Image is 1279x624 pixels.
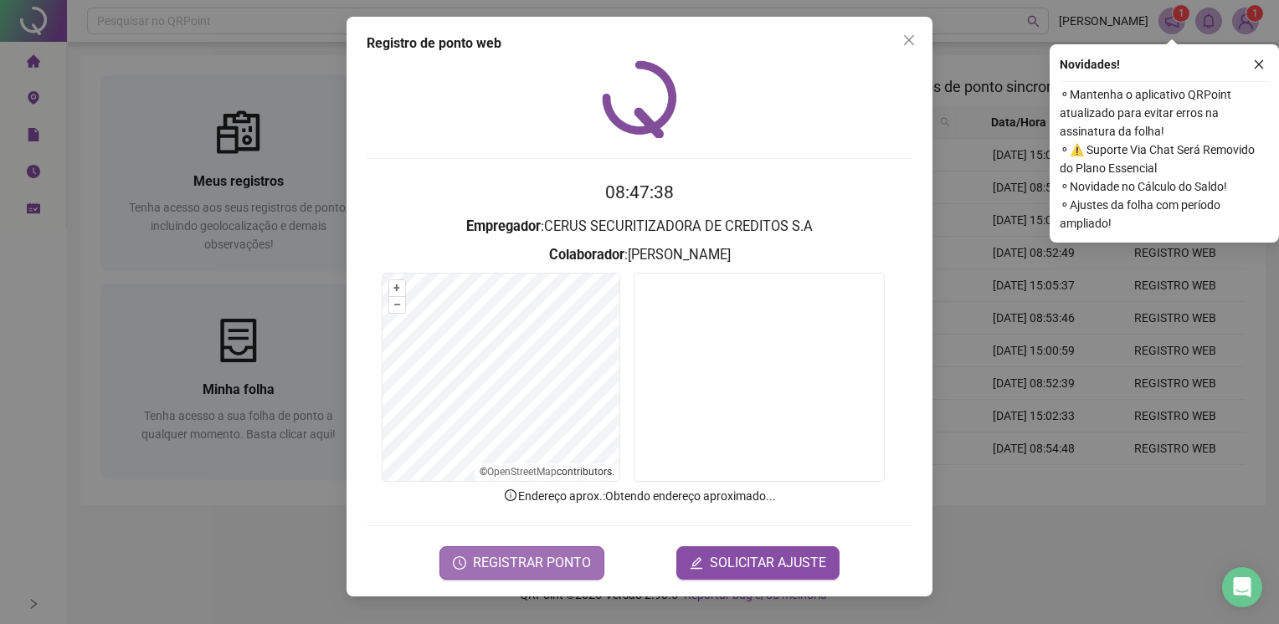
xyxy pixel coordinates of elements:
span: ⚬ Novidade no Cálculo do Saldo! [1060,177,1269,196]
time: 08:47:38 [605,182,674,202]
span: ⚬ Mantenha o aplicativo QRPoint atualizado para evitar erros na assinatura da folha! [1060,85,1269,141]
button: Close [896,27,922,54]
button: REGISTRAR PONTO [439,546,604,580]
span: ⚬ ⚠️ Suporte Via Chat Será Removido do Plano Essencial [1060,141,1269,177]
strong: Empregador [466,218,541,234]
span: info-circle [503,488,518,503]
span: close [1253,59,1265,70]
span: clock-circle [453,556,466,570]
span: ⚬ Ajustes da folha com período ampliado! [1060,196,1269,233]
span: edit [690,556,703,570]
p: Endereço aprox. : Obtendo endereço aproximado... [367,487,912,505]
li: © contributors. [480,466,614,478]
span: SOLICITAR AJUSTE [710,553,826,573]
strong: Colaborador [549,247,624,263]
img: QRPoint [602,60,677,138]
h3: : [PERSON_NAME] [367,244,912,266]
button: – [389,297,405,313]
span: REGISTRAR PONTO [473,553,591,573]
h3: : CERUS SECURITIZADORA DE CREDITOS S.A [367,216,912,238]
span: Novidades ! [1060,55,1120,74]
div: Registro de ponto web [367,33,912,54]
div: Open Intercom Messenger [1222,567,1262,607]
a: OpenStreetMap [487,466,557,478]
button: + [389,280,405,296]
span: close [902,33,916,47]
button: editSOLICITAR AJUSTE [676,546,840,580]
